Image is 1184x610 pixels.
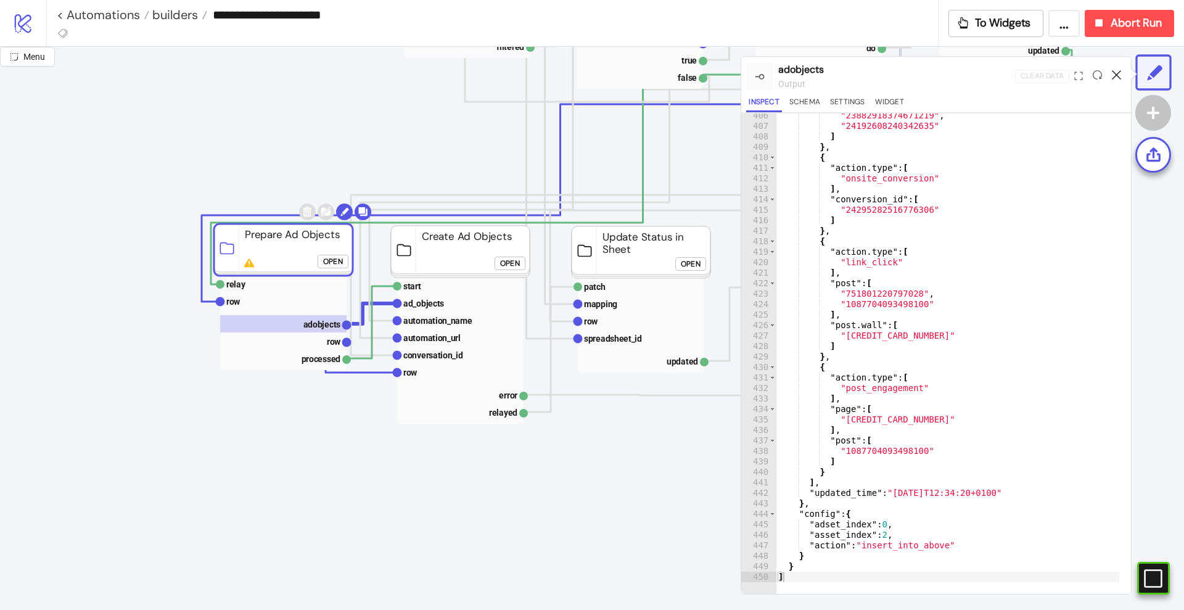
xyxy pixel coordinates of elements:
[770,362,776,373] span: Toggle code folding, rows 430 through 440
[778,77,1015,91] div: output
[741,215,776,226] div: 416
[741,257,776,268] div: 420
[741,425,776,435] div: 436
[741,226,776,236] div: 417
[741,110,776,121] div: 406
[327,337,341,347] text: row
[741,352,776,362] div: 429
[741,509,776,519] div: 444
[741,278,776,289] div: 422
[741,152,776,163] div: 410
[741,373,776,383] div: 431
[741,236,776,247] div: 418
[584,299,617,309] text: mapping
[741,467,776,477] div: 440
[741,331,776,341] div: 427
[741,561,776,572] div: 449
[741,488,776,498] div: 442
[226,279,246,289] text: relay
[741,289,776,299] div: 423
[741,383,776,394] div: 432
[149,9,207,21] a: builders
[584,282,606,292] text: patch
[403,333,461,343] text: automation_url
[226,297,240,307] text: row
[741,456,776,467] div: 439
[770,373,776,383] span: Toggle code folding, rows 431 through 433
[787,96,823,112] button: Schema
[948,10,1044,37] button: To Widgets
[741,519,776,530] div: 445
[403,316,472,326] text: automation_name
[10,52,18,61] span: radius-bottomright
[1074,72,1083,80] span: expand
[741,320,776,331] div: 426
[323,255,343,269] div: Open
[741,163,776,173] div: 411
[770,435,776,446] span: Toggle code folding, rows 437 through 439
[149,7,198,23] span: builders
[770,152,776,163] span: Toggle code folding, rows 410 through 417
[746,96,781,112] button: Inspect
[57,9,149,21] a: < Automations
[741,446,776,456] div: 438
[741,394,776,404] div: 433
[675,257,706,271] button: Open
[741,299,776,310] div: 424
[741,184,776,194] div: 413
[681,257,701,271] div: Open
[741,572,776,582] div: 450
[770,163,776,173] span: Toggle code folding, rows 411 through 413
[1048,10,1080,37] button: ...
[741,142,776,152] div: 409
[318,255,348,268] button: Open
[495,257,525,270] button: Open
[873,96,906,112] button: Widget
[741,131,776,142] div: 408
[403,368,417,377] text: row
[1111,16,1162,30] span: Abort Run
[303,319,341,329] text: adobjects
[741,530,776,540] div: 446
[770,194,776,205] span: Toggle code folding, rows 414 through 416
[741,435,776,446] div: 437
[770,320,776,331] span: Toggle code folding, rows 426 through 428
[741,477,776,488] div: 441
[741,205,776,215] div: 415
[741,404,776,414] div: 434
[741,540,776,551] div: 447
[500,257,520,271] div: Open
[770,278,776,289] span: Toggle code folding, rows 422 through 425
[770,404,776,414] span: Toggle code folding, rows 434 through 436
[403,299,444,308] text: ad_objects
[741,310,776,320] div: 425
[584,334,642,344] text: spreadsheet_id
[741,194,776,205] div: 414
[403,350,463,360] text: conversation_id
[584,316,598,326] text: row
[975,16,1031,30] span: To Widgets
[741,341,776,352] div: 428
[770,509,776,519] span: Toggle code folding, rows 444 through 448
[770,236,776,247] span: Toggle code folding, rows 418 through 429
[741,362,776,373] div: 430
[1085,10,1174,37] button: Abort Run
[741,551,776,561] div: 448
[741,173,776,184] div: 412
[828,96,868,112] button: Settings
[403,281,421,291] text: start
[23,52,45,62] span: Menu
[770,247,776,257] span: Toggle code folding, rows 419 through 421
[741,268,776,278] div: 421
[741,121,776,131] div: 407
[741,247,776,257] div: 419
[741,414,776,425] div: 435
[778,62,1015,77] div: adobjects
[741,498,776,509] div: 443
